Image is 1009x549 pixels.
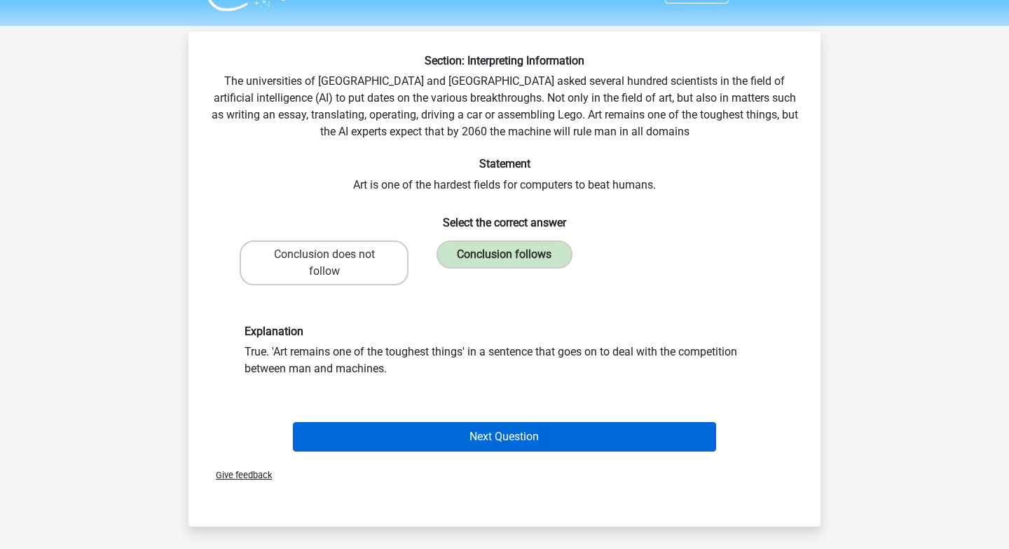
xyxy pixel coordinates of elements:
label: Conclusion does not follow [240,240,409,285]
div: True. 'Art remains one of the toughest things' in a sentence that goes on to deal with the compet... [234,325,775,377]
label: Conclusion follows [437,240,572,269]
h6: Statement [211,157,798,170]
h6: Explanation [245,325,764,338]
h6: Select the correct answer [211,205,798,229]
div: The universities of [GEOGRAPHIC_DATA] and [GEOGRAPHIC_DATA] asked several hundred scientists in t... [194,54,815,457]
button: Next Question [293,422,717,452]
span: Give feedback [205,470,272,480]
h6: Section: Interpreting Information [211,54,798,67]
